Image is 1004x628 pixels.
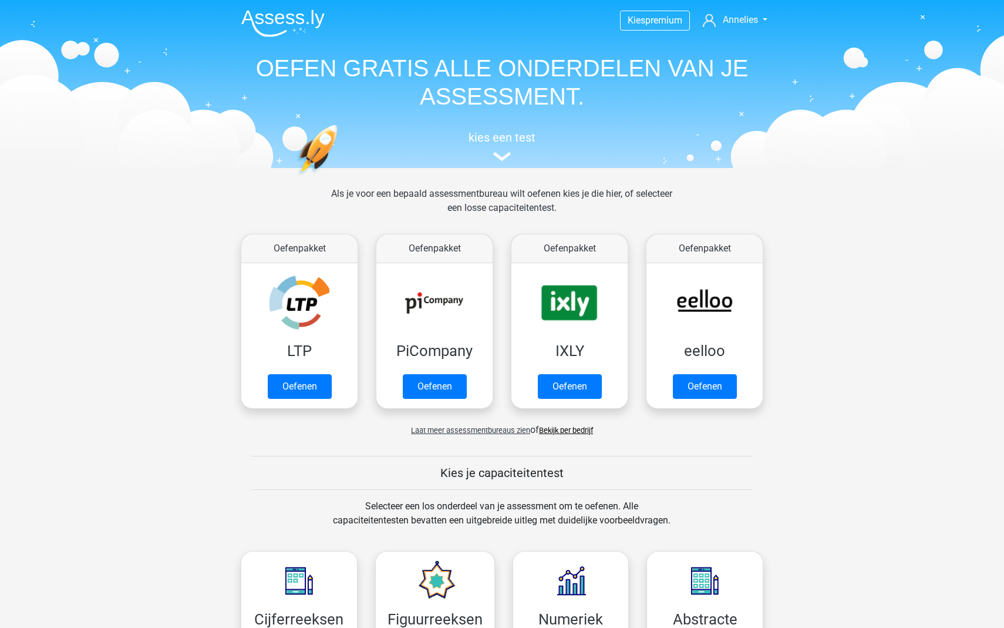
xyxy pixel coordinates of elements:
a: Oefenen [403,374,467,399]
div: of [232,414,772,437]
img: Assessly [241,9,325,37]
span: Laat meer assessmentbureaus zien [411,426,530,435]
a: Bekijk per bedrijf [539,426,593,435]
a: Annelies [698,13,772,27]
span: Annelies [723,14,758,25]
img: assessment [493,152,511,161]
img: oefenen [297,125,383,231]
div: Selecteer een los onderdeel van je assessment om te oefenen. Alle capaciteitentesten bevatten een... [322,499,682,542]
span: premium [645,15,682,26]
a: kies een test [232,130,772,162]
a: Oefenen [673,374,737,399]
a: Oefenen [538,374,602,399]
div: Als je voor een bepaald assessmentbureau wilt oefenen kies je die hier, of selecteer een losse ca... [322,187,682,229]
a: Oefenen [268,374,332,399]
h5: kies een test [232,130,772,145]
h1: OEFEN GRATIS ALLE ONDERDELEN VAN JE ASSESSMENT. [232,54,772,110]
h5: Kies je capaciteitentest [251,466,753,480]
a: Kiespremium [621,12,689,28]
span: Kies [628,15,645,26]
